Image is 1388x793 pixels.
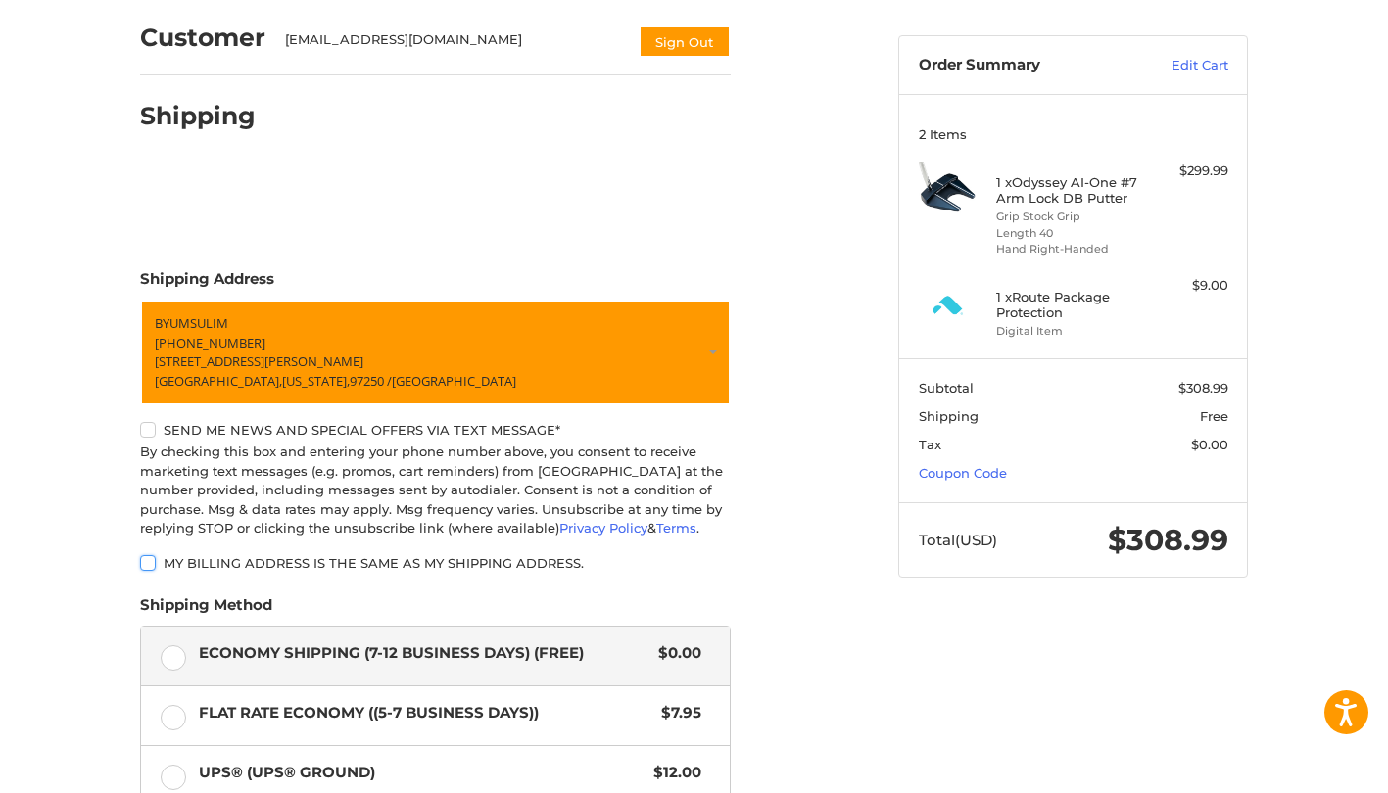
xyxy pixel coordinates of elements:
[639,25,731,58] button: Sign Out
[919,437,941,452] span: Tax
[140,300,731,405] a: Enter or select a different address
[996,323,1146,340] li: Digital Item
[1200,408,1228,424] span: Free
[199,762,645,784] span: UPS® (UPS® Ground)
[996,289,1146,321] h4: 1 x Route Package Protection
[140,422,731,438] label: Send me news and special offers via text message*
[996,209,1146,225] li: Grip Stock Grip
[155,333,265,350] span: [PHONE_NUMBER]
[919,408,979,424] span: Shipping
[919,56,1129,75] h3: Order Summary
[155,314,206,332] span: BYUMSU
[1151,162,1228,181] div: $299.99
[285,30,620,58] div: [EMAIL_ADDRESS][DOMAIN_NAME]
[644,762,701,784] span: $12.00
[656,520,696,536] a: Terms
[140,268,274,300] legend: Shipping Address
[919,531,997,549] span: Total (USD)
[140,594,272,626] legend: Shipping Method
[282,371,350,389] span: [US_STATE],
[392,371,516,389] span: [GEOGRAPHIC_DATA]
[1129,56,1228,75] a: Edit Cart
[155,352,363,370] span: [STREET_ADDRESS][PERSON_NAME]
[996,174,1146,207] h4: 1 x Odyssey AI-One #7 Arm Lock DB Putter
[996,225,1146,242] li: Length 40
[1178,380,1228,396] span: $308.99
[651,702,701,724] span: $7.95
[140,23,265,53] h2: Customer
[1108,522,1228,558] span: $308.99
[199,702,652,724] span: Flat Rate Economy ((5-7 Business Days))
[559,520,647,536] a: Privacy Policy
[140,101,256,131] h2: Shipping
[1191,437,1228,452] span: $0.00
[155,371,282,389] span: [GEOGRAPHIC_DATA],
[199,642,649,665] span: Economy Shipping (7-12 Business Days) (Free)
[919,126,1228,142] h3: 2 Items
[140,443,731,538] div: By checking this box and entering your phone number above, you consent to receive marketing text ...
[919,465,1007,481] a: Coupon Code
[1151,276,1228,296] div: $9.00
[206,314,228,332] span: LIM
[996,241,1146,257] li: Hand Right-Handed
[140,555,731,571] label: My billing address is the same as my shipping address.
[648,642,701,665] span: $0.00
[919,380,974,396] span: Subtotal
[350,371,392,389] span: 97250 /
